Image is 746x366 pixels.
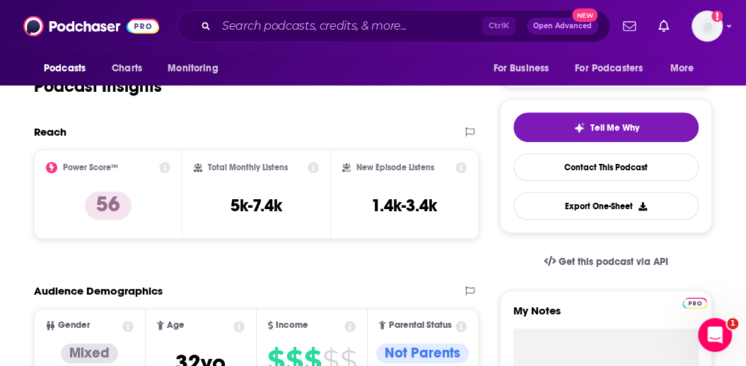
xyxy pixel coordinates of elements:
p: 56 [85,191,132,220]
h2: New Episode Listens [356,163,434,172]
button: Open AdvancedNew [527,18,598,35]
span: Tell Me Why [590,122,639,134]
button: tell me why sparkleTell Me Why [513,112,699,142]
a: Contact This Podcast [513,153,699,181]
button: open menu [483,55,566,82]
span: Podcasts [44,59,86,78]
span: More [670,59,694,78]
span: Monitoring [168,59,218,78]
a: Charts [103,55,151,82]
h2: Reach [34,125,66,138]
a: Get this podcast via API [532,244,680,279]
span: New [572,8,598,22]
button: Show profile menu [692,11,723,42]
span: Charts [112,59,142,78]
h2: Total Monthly Listens [208,163,288,172]
label: My Notes [513,304,699,329]
div: Not Parents [376,343,469,363]
span: Gender [58,321,90,330]
span: For Podcasters [575,59,643,78]
span: For Business [493,59,549,78]
div: Search podcasts, credits, & more... [177,10,610,42]
input: Search podcasts, credits, & more... [216,15,482,37]
img: tell me why sparkle [573,122,585,134]
a: Show notifications dropdown [617,14,641,38]
h1: Podcast Insights [34,76,162,97]
iframe: Intercom live chat [698,318,732,352]
img: Podchaser - Follow, Share and Rate Podcasts [23,13,159,40]
svg: Add a profile image [711,11,723,22]
button: open menu [566,55,663,82]
h3: 5k-7.4k [231,195,282,216]
h2: Audience Demographics [34,284,163,297]
button: open menu [660,55,712,82]
h3: 1.4k-3.4k [371,195,437,216]
span: Logged in as rpearson [692,11,723,42]
button: open menu [158,55,236,82]
img: Podchaser Pro [682,297,707,309]
span: Open Advanced [533,23,592,30]
button: Export One-Sheet [513,192,699,220]
a: Pro website [682,295,707,309]
span: Age [167,321,185,330]
img: User Profile [692,11,723,42]
a: Show notifications dropdown [653,14,675,38]
span: Income [276,321,308,330]
button: open menu [34,55,104,82]
span: 1 [727,318,738,329]
span: Parental Status [388,321,451,330]
div: Mixed [61,343,118,363]
span: Ctrl K [482,17,515,35]
h2: Power Score™ [63,163,118,172]
span: Get this podcast via API [559,256,668,268]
